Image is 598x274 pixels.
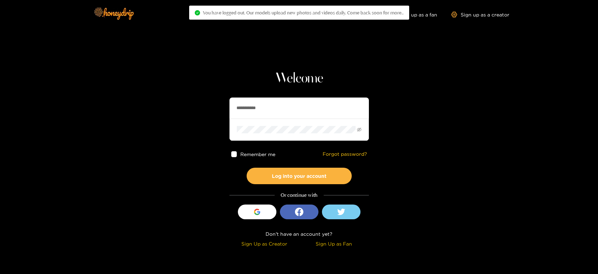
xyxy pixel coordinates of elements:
div: Or continue with [229,191,369,199]
span: eye-invisible [357,127,362,132]
span: You have logged out. Our models upload new photos and videos daily. Come back soon for more.. [203,10,404,15]
button: Log into your account [247,168,352,184]
a: Sign up as a creator [451,12,509,18]
div: Don't have an account yet? [229,230,369,238]
a: Sign up as a fan [389,12,437,18]
span: check-circle [195,10,200,15]
div: Sign Up as Fan [301,240,367,248]
h1: Welcome [229,70,369,87]
span: Remember me [240,152,275,157]
a: Forgot password? [323,151,367,157]
div: Sign Up as Creator [231,240,297,248]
